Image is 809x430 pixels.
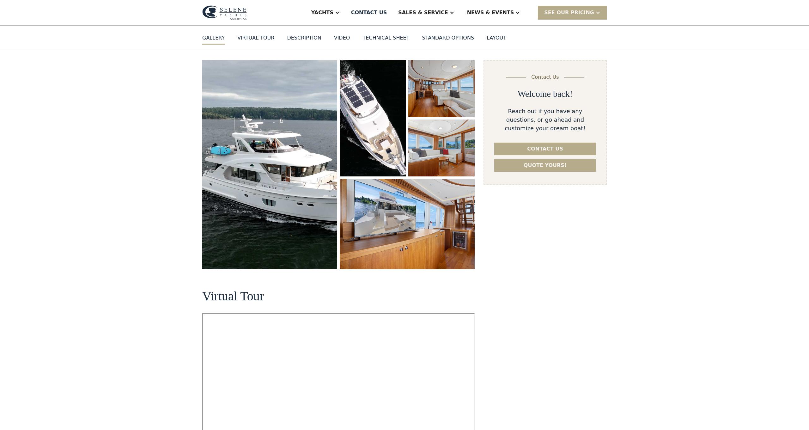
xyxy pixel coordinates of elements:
div: News & EVENTS [467,9,514,16]
div: SEE Our Pricing [544,9,594,16]
a: GALLERY [202,34,225,45]
a: layout [487,34,506,45]
h2: Virtual Tour [202,289,475,303]
div: Contact Us [531,73,559,81]
div: DESCRIPTION [287,34,321,42]
div: layout [487,34,506,42]
div: Sales & Service [398,9,448,16]
h2: Welcome back! [518,89,573,99]
div: Reach out if you have any questions, or go ahead and customize your dream boat! [494,107,596,132]
a: DESCRIPTION [287,34,321,45]
a: standard options [422,34,474,45]
a: open lightbox [340,60,406,176]
img: logo [202,5,247,20]
a: VIRTUAL TOUR [237,34,274,45]
div: VIRTUAL TOUR [237,34,274,42]
div: SEE Our Pricing [538,6,607,19]
div: standard options [422,34,474,42]
div: Technical sheet [362,34,409,42]
div: Yachts [311,9,333,16]
div: GALLERY [202,34,225,42]
div: VIDEO [334,34,350,42]
a: Contact us [494,143,596,155]
a: open lightbox [340,179,475,269]
a: open lightbox [408,60,475,117]
a: open lightbox [202,60,337,269]
div: Contact US [351,9,387,16]
a: Technical sheet [362,34,409,45]
a: Quote yours! [494,159,596,172]
a: open lightbox [408,120,475,176]
a: VIDEO [334,34,350,45]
